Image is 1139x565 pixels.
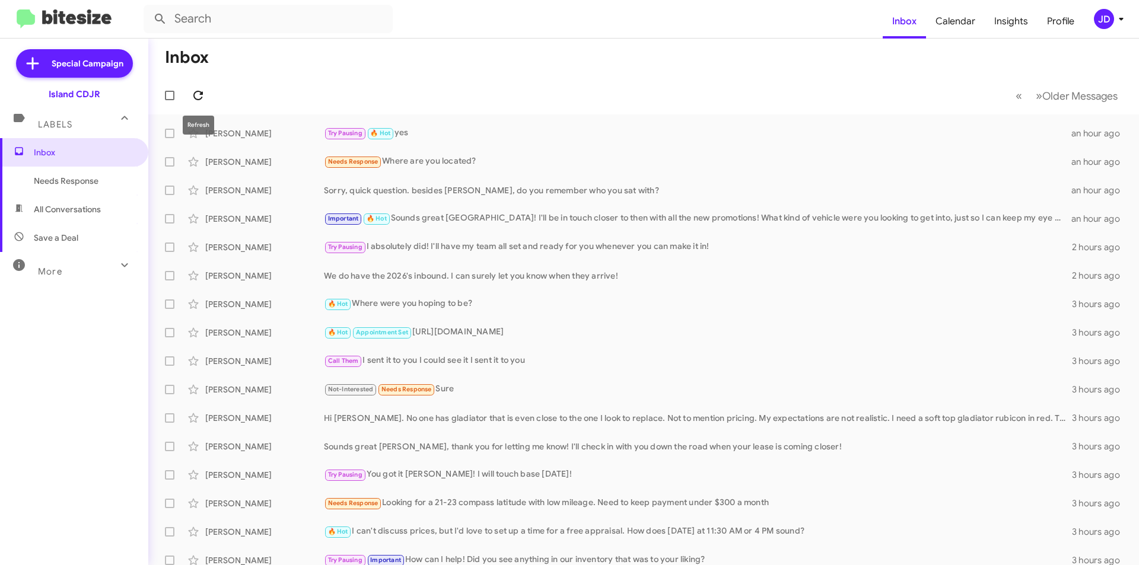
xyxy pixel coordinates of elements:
span: Needs Response [381,385,432,393]
span: Save a Deal [34,232,78,244]
div: an hour ago [1071,184,1130,196]
div: 3 hours ago [1072,440,1130,452]
span: 🔥 Hot [328,328,348,336]
span: « [1016,88,1022,103]
div: Hi [PERSON_NAME]. No one has gladiator that is even close to the one I look to replace. Not to me... [324,412,1072,424]
div: You got it [PERSON_NAME]! I will touch base [DATE]! [324,468,1072,481]
button: Previous [1008,84,1029,108]
span: » [1036,88,1042,103]
div: [PERSON_NAME] [205,156,324,168]
span: Try Pausing [328,243,362,251]
div: 2 hours ago [1072,270,1130,282]
div: 3 hours ago [1072,412,1130,424]
nav: Page navigation example [1009,84,1125,108]
div: an hour ago [1071,156,1130,168]
span: 🔥 Hot [367,215,387,222]
span: Try Pausing [328,556,362,564]
span: Appointment Set [356,328,408,336]
div: [PERSON_NAME] [205,241,324,253]
span: More [38,266,62,277]
div: Where are you located? [324,155,1071,168]
div: 3 hours ago [1072,497,1130,509]
div: [PERSON_NAME] [205,270,324,282]
div: [PERSON_NAME] [205,469,324,481]
div: Sure [324,382,1072,396]
div: I absolutely did! I'll have my team all set and ready for you whenever you can make it in! [324,240,1072,254]
div: 3 hours ago [1072,469,1130,481]
div: [PERSON_NAME] [205,327,324,339]
div: Sounds great [PERSON_NAME], thank you for letting me know! I'll check in with you down the road w... [324,440,1072,452]
button: Next [1029,84,1125,108]
a: Calendar [926,4,985,39]
span: Important [328,215,359,222]
div: [PERSON_NAME] [205,127,324,139]
div: I sent it to you I could see it I sent it to you [324,354,1072,368]
div: [PERSON_NAME] [205,213,324,225]
span: Inbox [34,146,135,158]
span: Important [370,556,401,564]
div: [PERSON_NAME] [205,412,324,424]
span: Special Campaign [52,58,123,69]
div: [PERSON_NAME] [205,184,324,196]
div: 3 hours ago [1072,355,1130,367]
div: yes [324,126,1071,140]
div: I can't discuss prices, but I'd love to set up a time for a free appraisal. How does [DATE] at 11... [324,525,1072,538]
div: Where were you hoping to be? [324,297,1072,311]
div: 3 hours ago [1072,327,1130,339]
div: 2 hours ago [1072,241,1130,253]
span: Needs Response [328,158,378,165]
div: Island CDJR [49,88,100,100]
div: 3 hours ago [1072,298,1130,310]
div: [URL][DOMAIN_NAME] [324,325,1072,339]
a: Special Campaign [16,49,133,78]
div: [PERSON_NAME] [205,440,324,452]
div: [PERSON_NAME] [205,355,324,367]
div: We do have the 2026's inbound. I can surely let you know when they arrive! [324,270,1072,282]
div: [PERSON_NAME] [205,384,324,395]
div: 3 hours ago [1072,526,1130,538]
button: JD [1084,9,1126,29]
span: 🔥 Hot [370,129,390,137]
div: Sorry, quick question. besides [PERSON_NAME], do you remember who you sat with? [324,184,1071,196]
div: Looking for a 21-23 compass latitude with low mileage. Need to keep payment under $300 a month [324,496,1072,510]
span: Call Them [328,357,359,365]
span: Needs Response [328,499,378,507]
a: Profile [1038,4,1084,39]
input: Search [144,5,393,33]
div: Sounds great [GEOGRAPHIC_DATA]! I'll be in touch closer to then with all the new promotions! What... [324,212,1071,225]
div: 3 hours ago [1072,384,1130,395]
span: Try Pausing [328,129,362,137]
span: 🔥 Hot [328,528,348,535]
a: Inbox [883,4,926,39]
span: Labels [38,119,72,130]
div: an hour ago [1071,213,1130,225]
div: [PERSON_NAME] [205,497,324,509]
div: Refresh [183,116,214,135]
div: [PERSON_NAME] [205,298,324,310]
span: Not-Interested [328,385,374,393]
div: JD [1094,9,1114,29]
span: Older Messages [1042,90,1118,103]
div: an hour ago [1071,127,1130,139]
span: All Conversations [34,203,101,215]
span: 🔥 Hot [328,300,348,308]
div: [PERSON_NAME] [205,526,324,538]
span: Needs Response [34,175,135,187]
h1: Inbox [165,48,209,67]
a: Insights [985,4,1038,39]
span: Try Pausing [328,471,362,478]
